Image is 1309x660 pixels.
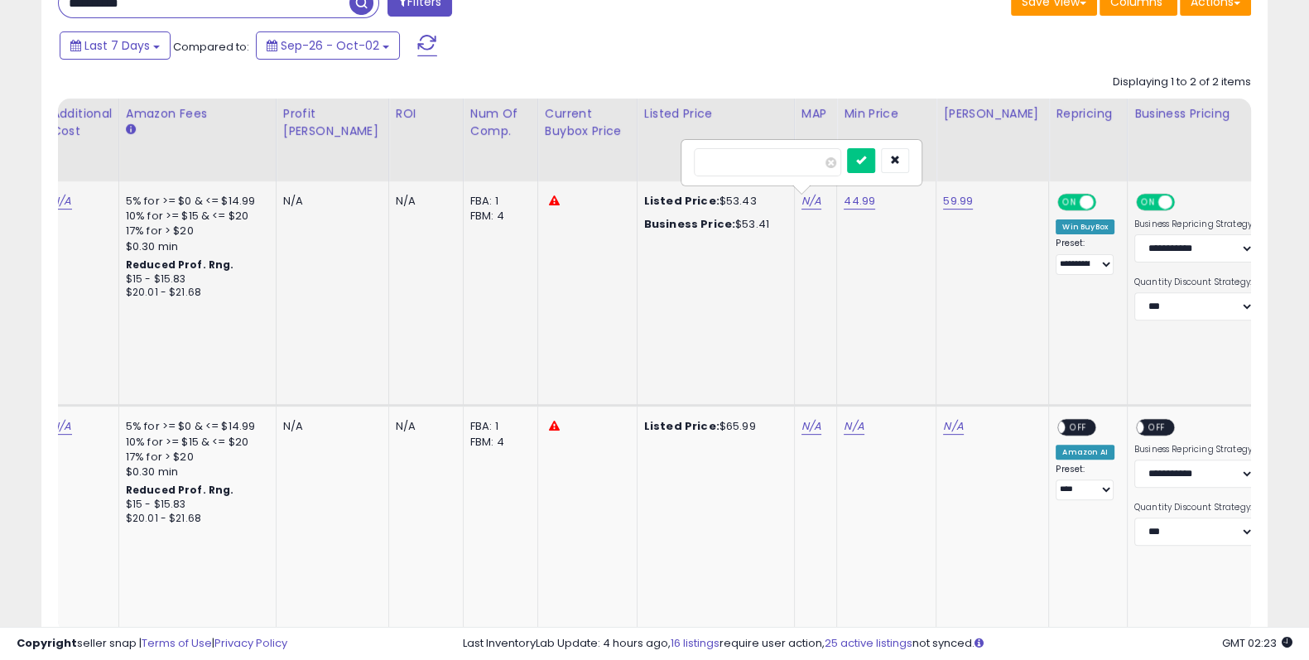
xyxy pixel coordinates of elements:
[644,193,719,209] b: Listed Price:
[644,194,782,209] div: $53.43
[1134,502,1254,513] label: Quantity Discount Strategy:
[1134,444,1254,455] label: Business Repricing Strategy:
[1094,195,1120,210] span: OFF
[644,419,782,434] div: $65.99
[1113,75,1251,90] div: Displaying 1 to 2 of 2 items
[644,418,719,434] b: Listed Price:
[844,418,864,435] a: N/A
[126,286,263,300] div: $20.01 - $21.68
[1056,105,1120,123] div: Repricing
[1134,277,1254,288] label: Quantity Discount Strategy:
[17,636,287,652] div: seller snap | |
[126,512,263,526] div: $20.01 - $21.68
[1172,195,1199,210] span: OFF
[126,272,263,287] div: $15 - $15.83
[126,483,234,497] b: Reduced Prof. Rng.
[463,636,1292,652] div: Last InventoryLab Update: 4 hours ago, require user action, not synced.
[126,498,263,512] div: $15 - $15.83
[142,635,212,651] a: Terms of Use
[126,105,269,123] div: Amazon Fees
[1143,421,1170,435] span: OFF
[60,31,171,60] button: Last 7 Days
[1059,195,1080,210] span: ON
[396,419,450,434] div: N/A
[644,217,782,232] div: $53.41
[801,105,830,123] div: MAP
[1222,635,1292,651] span: 2025-10-10 02:23 GMT
[470,209,525,224] div: FBM: 4
[844,105,929,123] div: Min Price
[51,105,112,140] div: Additional Cost
[943,105,1042,123] div: [PERSON_NAME]
[283,194,376,209] div: N/A
[126,239,263,254] div: $0.30 min
[943,418,963,435] a: N/A
[825,635,912,651] a: 25 active listings
[126,123,136,137] small: Amazon Fees.
[470,194,525,209] div: FBA: 1
[644,216,735,232] b: Business Price:
[51,193,71,210] a: N/A
[470,435,525,450] div: FBM: 4
[801,418,821,435] a: N/A
[396,105,456,123] div: ROI
[396,194,450,209] div: N/A
[84,37,150,54] span: Last 7 Days
[126,465,263,479] div: $0.30 min
[283,419,376,434] div: N/A
[256,31,400,60] button: Sep-26 - Oct-02
[126,209,263,224] div: 10% for >= $15 & <= $20
[545,105,630,140] div: Current Buybox Price
[1134,219,1254,230] label: Business Repricing Strategy:
[283,105,382,140] div: Profit [PERSON_NAME]
[644,105,787,123] div: Listed Price
[1056,238,1114,274] div: Preset:
[1056,445,1114,460] div: Amazon AI
[1134,105,1302,123] div: Business Pricing
[470,105,531,140] div: Num of Comp.
[281,37,379,54] span: Sep-26 - Oct-02
[1056,219,1114,234] div: Win BuyBox
[126,450,263,465] div: 17% for > $20
[671,635,719,651] a: 16 listings
[17,635,77,651] strong: Copyright
[126,194,263,209] div: 5% for >= $0 & <= $14.99
[1066,421,1092,435] span: OFF
[943,193,973,210] a: 59.99
[126,258,234,272] b: Reduced Prof. Rng.
[1138,195,1158,210] span: ON
[470,419,525,434] div: FBA: 1
[801,193,821,210] a: N/A
[214,635,287,651] a: Privacy Policy
[126,435,263,450] div: 10% for >= $15 & <= $20
[126,224,263,238] div: 17% for > $20
[173,39,249,55] span: Compared to:
[844,193,875,210] a: 44.99
[1056,464,1114,500] div: Preset:
[51,418,71,435] a: N/A
[126,419,263,434] div: 5% for >= $0 & <= $14.99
